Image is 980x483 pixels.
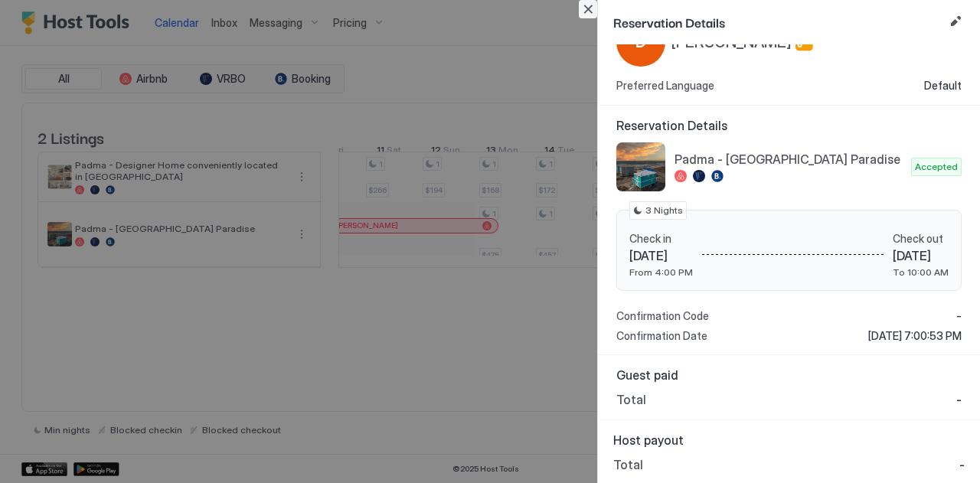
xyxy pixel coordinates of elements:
[915,160,958,174] span: Accepted
[613,432,965,448] span: Host payout
[645,204,683,217] span: 3 Nights
[868,329,962,343] span: [DATE] 7:00:53 PM
[616,329,707,343] span: Confirmation Date
[893,266,949,278] span: To 10:00 AM
[616,79,714,93] span: Preferred Language
[616,392,646,407] span: Total
[946,12,965,31] button: Edit reservation
[959,457,965,472] span: -
[629,266,693,278] span: From 4:00 PM
[629,232,693,246] span: Check in
[613,12,943,31] span: Reservation Details
[956,392,962,407] span: -
[613,457,643,472] span: Total
[616,367,962,383] span: Guest paid
[616,309,709,323] span: Confirmation Code
[956,309,962,323] span: -
[675,152,905,167] span: Padma - [GEOGRAPHIC_DATA] Paradise
[629,248,693,263] span: [DATE]
[893,232,949,246] span: Check out
[893,248,949,263] span: [DATE]
[616,118,962,133] span: Reservation Details
[924,79,962,93] span: Default
[616,142,665,191] div: listing image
